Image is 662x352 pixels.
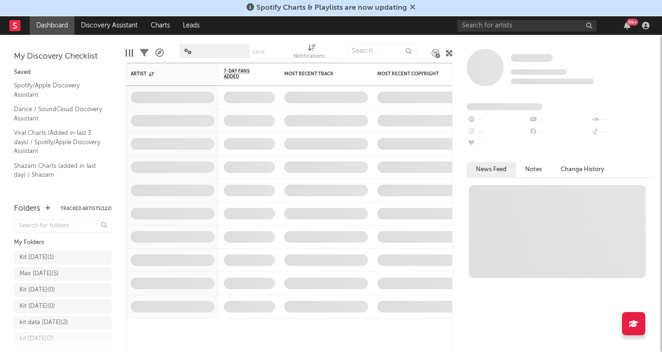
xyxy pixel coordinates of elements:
[20,317,68,328] div: kit data [DATE] ( 2 )
[528,114,590,126] div: --
[467,126,528,138] div: --
[14,237,112,248] div: My Folders
[528,126,590,138] div: --
[30,16,74,35] a: Dashboard
[14,251,112,265] a: Kit [DATE](1)
[256,4,407,12] span: Spotify Charts & Playlists are now updating
[294,51,331,62] div: Notifications (Artist)
[74,16,144,35] a: Discovery Assistant
[347,44,416,58] input: Search...
[20,333,54,345] div: kit [DATE] ( 7 )
[14,104,102,123] a: Dance / SoundCloud Discovery Assistant
[457,20,597,32] input: Search for artists
[467,162,516,177] button: News Feed
[377,71,447,77] div: Most Recent Copyright
[467,138,528,150] div: --
[131,71,201,77] div: Artist
[144,16,176,35] a: Charts
[467,103,542,110] span: Fans Added by Platform
[14,267,112,281] a: Max [DATE](5)
[20,268,59,279] div: Max [DATE] ( 5 )
[20,285,55,296] div: Kit [DATE] ( 0 )
[14,332,112,346] a: kit [DATE](7)
[14,185,102,195] a: Debut tracks / Luminate
[551,162,614,177] button: Change History
[511,53,553,63] a: Some Artist
[60,206,112,211] button: Tracked Artists(122)
[14,67,112,78] div: Saved
[14,219,112,232] input: Search for folders...
[294,40,331,66] div: Notifications (Artist)
[14,51,112,62] div: My Discovery Checklist
[624,22,630,29] button: 99+
[511,79,594,84] span: 0 fans last week
[126,40,133,66] div: Edit Columns
[20,252,54,263] div: Kit [DATE] ( 1 )
[627,19,638,26] div: 99 +
[14,299,112,313] a: Kit [DATE](0)
[467,114,528,126] div: --
[516,162,551,177] button: Notes
[14,161,102,180] a: Shazam Charts (added in last day) / Shazam
[511,69,567,75] span: Tracking Since: [DATE]
[14,203,40,214] div: Folders
[14,316,112,330] a: kit data [DATE](2)
[253,50,265,55] button: Save
[591,114,653,126] div: --
[176,16,206,35] a: Leads
[410,4,415,12] span: Dismiss
[224,68,261,80] span: 7-Day Fans Added
[284,71,354,77] div: Most Recent Track
[14,80,102,100] a: Spotify/Apple Discovery Assistant
[14,283,112,297] a: Kit [DATE](0)
[140,40,148,66] div: Filters
[155,40,164,66] div: A&R Pipeline
[20,301,55,312] div: Kit [DATE] ( 0 )
[511,54,553,62] span: Some Artist
[591,126,653,138] div: --
[14,128,102,156] a: Viral Charts (Added in last 3 days) / Spotify/Apple Discovery Assistant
